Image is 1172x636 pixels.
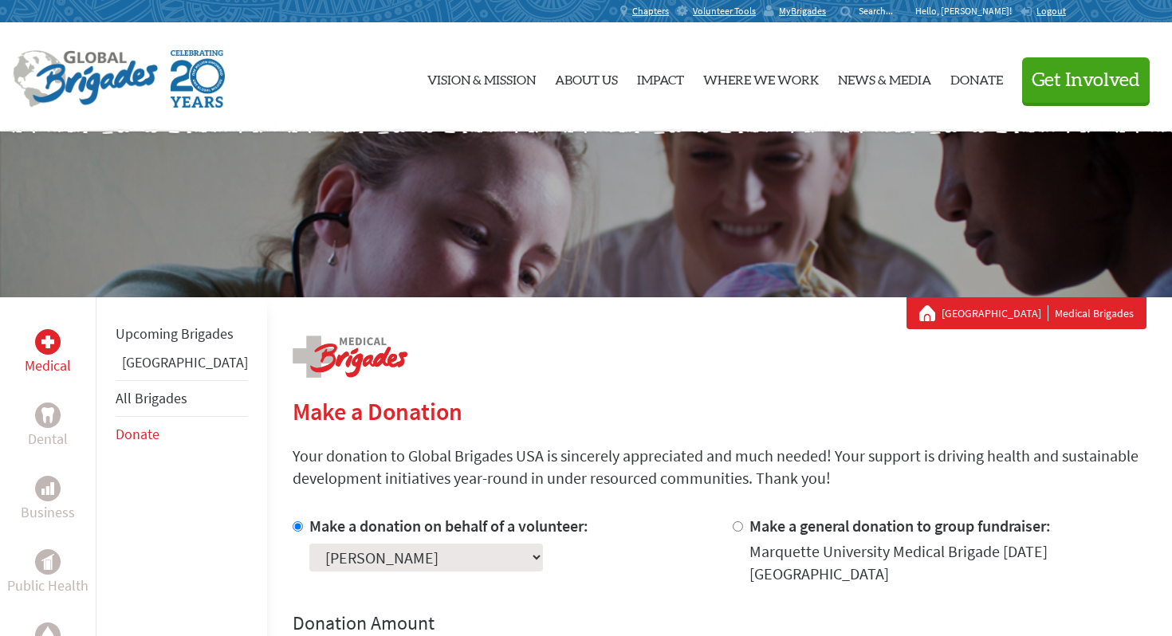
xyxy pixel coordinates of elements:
a: DentalDental [28,402,68,450]
span: Logout [1036,5,1066,17]
img: logo-medical.png [293,336,407,378]
img: Global Brigades Logo [13,50,158,108]
h2: Make a Donation [293,397,1146,426]
a: Donate [950,36,1003,119]
label: Make a donation on behalf of a volunteer: [309,516,588,536]
p: Business [21,501,75,524]
div: Dental [35,402,61,428]
a: Donate [116,425,159,443]
a: [GEOGRAPHIC_DATA] [942,305,1048,321]
p: Your donation to Global Brigades USA is sincerely appreciated and much needed! Your support is dr... [293,445,1146,489]
label: Make a general donation to group fundraiser: [749,516,1051,536]
div: Business [35,476,61,501]
a: Logout [1020,5,1066,18]
p: Hello, [PERSON_NAME]! [915,5,1020,18]
img: Medical [41,336,54,348]
a: Impact [637,36,684,119]
a: Where We Work [703,36,819,119]
li: Upcoming Brigades [116,316,248,351]
img: Business [41,482,54,495]
p: Dental [28,428,68,450]
a: News & Media [838,36,931,119]
a: [GEOGRAPHIC_DATA] [122,353,248,371]
div: Medical Brigades [919,305,1134,321]
a: All Brigades [116,389,187,407]
p: Medical [25,355,71,377]
span: Chapters [632,5,669,18]
button: Get Involved [1022,57,1150,103]
a: MedicalMedical [25,329,71,377]
span: MyBrigades [779,5,826,18]
input: Search... [859,5,904,17]
li: Panama [116,351,248,380]
a: About Us [555,36,618,119]
img: Public Health [41,554,54,570]
p: Public Health [7,575,88,597]
a: Upcoming Brigades [116,324,234,343]
div: Marquette University Medical Brigade [DATE] [GEOGRAPHIC_DATA] [749,540,1147,585]
li: Donate [116,417,248,452]
span: Get Involved [1032,71,1140,90]
a: BusinessBusiness [21,476,75,524]
div: Medical [35,329,61,355]
a: Public HealthPublic Health [7,549,88,597]
li: All Brigades [116,380,248,417]
img: Global Brigades Celebrating 20 Years [171,50,225,108]
div: Public Health [35,549,61,575]
img: Dental [41,407,54,422]
a: Vision & Mission [427,36,536,119]
h4: Donation Amount [293,610,1146,636]
span: Volunteer Tools [693,5,756,18]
